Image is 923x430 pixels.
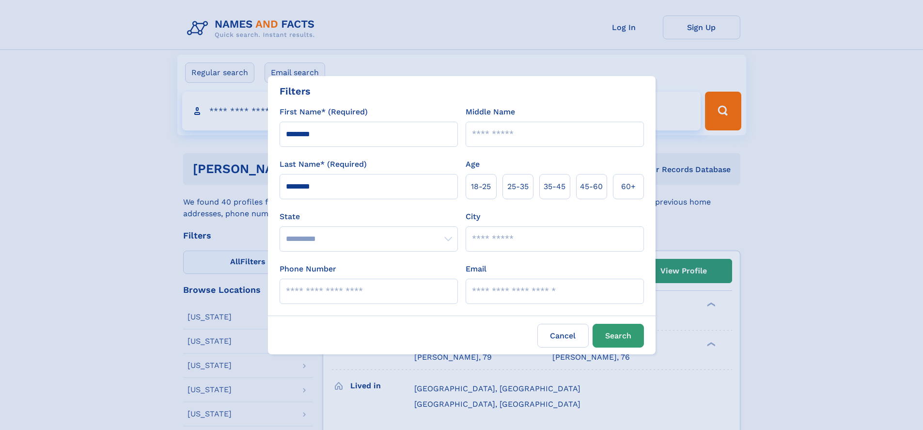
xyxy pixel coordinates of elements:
[280,263,336,275] label: Phone Number
[544,181,565,192] span: 35‑45
[507,181,529,192] span: 25‑35
[466,159,480,170] label: Age
[537,324,589,348] label: Cancel
[280,106,368,118] label: First Name* (Required)
[593,324,644,348] button: Search
[280,159,367,170] label: Last Name* (Required)
[280,211,458,223] label: State
[580,181,603,192] span: 45‑60
[621,181,636,192] span: 60+
[466,106,515,118] label: Middle Name
[466,211,480,223] label: City
[280,84,311,98] div: Filters
[471,181,491,192] span: 18‑25
[466,263,486,275] label: Email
